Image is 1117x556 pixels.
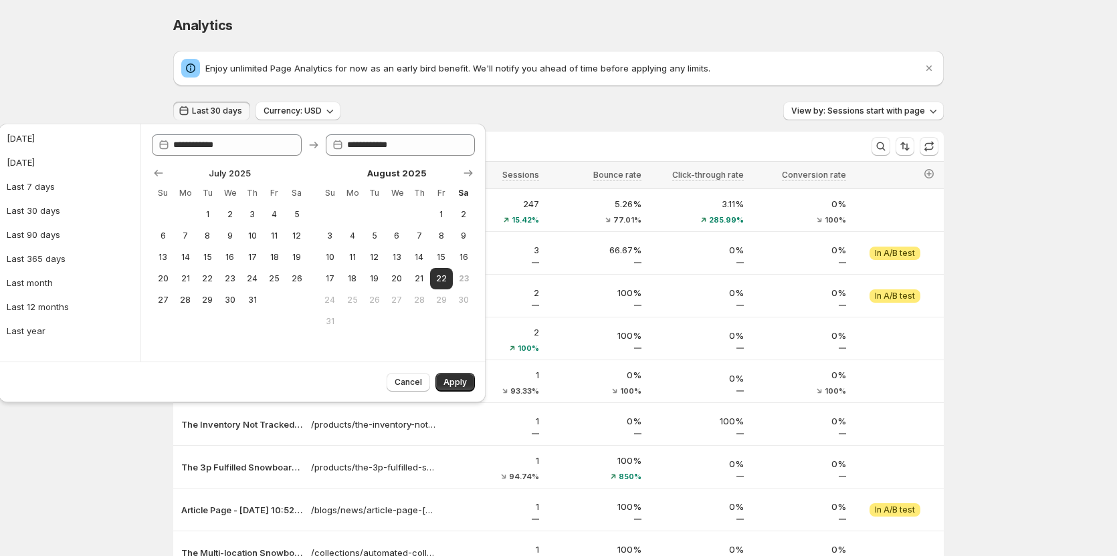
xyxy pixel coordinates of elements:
button: Wednesday August 13 2025 [386,247,408,268]
span: 23 [224,273,235,284]
button: Thursday July 17 2025 [241,247,263,268]
p: 0% [649,372,744,385]
button: Sunday August 24 2025 [319,289,341,311]
p: 100% [547,454,641,467]
span: 22 [435,273,447,284]
div: Last year [7,324,45,337]
span: 8 [202,231,213,241]
button: Cancel [387,373,430,392]
button: Thursday July 10 2025 [241,225,263,247]
p: /blogs/news/article-page-[DATE]-1 [311,503,437,517]
button: Monday July 7 2025 [174,225,196,247]
p: 0% [752,543,846,556]
button: Sunday July 6 2025 [152,225,174,247]
p: 66.67% [547,243,641,257]
p: 100% [649,414,744,428]
p: 0% [752,368,846,382]
span: 13 [157,252,169,263]
button: Wednesday July 23 2025 [219,268,241,289]
span: In A/B test [875,291,915,301]
div: [DATE] [7,156,35,169]
p: Enjoy unlimited Page Analytics for now as an early bird benefit. We'll notify you ahead of time b... [205,61,922,75]
span: 6 [391,231,403,241]
button: Saturday July 19 2025 [286,247,308,268]
th: Friday [264,182,286,204]
button: Sunday July 27 2025 [152,289,174,311]
a: /products/the-inventory-not-tracked-snowboard [311,418,437,431]
span: 24 [324,295,336,305]
button: Last 30 days [173,102,250,120]
p: 0% [649,457,744,470]
p: 100% [547,286,641,299]
span: 20 [157,273,169,284]
p: 0% [649,286,744,299]
span: 30 [224,295,235,305]
div: Last 30 days [7,204,60,217]
span: 100% [518,344,539,352]
span: Th [246,188,258,198]
button: Sunday August 17 2025 [319,268,341,289]
span: 4 [346,231,358,241]
span: 19 [369,273,380,284]
p: 0% [752,329,846,342]
span: 10 [324,252,336,263]
button: Tuesday July 15 2025 [197,247,219,268]
button: Thursday July 31 2025 [241,289,263,311]
button: Show next month, September 2025 [459,164,478,182]
span: 3 [246,209,258,220]
div: Last month [7,276,53,289]
p: 0% [752,457,846,470]
span: 28 [179,295,191,305]
p: 247 [445,197,539,211]
span: Mo [179,188,191,198]
span: 9 [458,231,470,241]
span: View by: Sessions start with page [791,106,925,116]
p: 1 [445,414,539,428]
button: Monday July 21 2025 [174,268,196,289]
span: 16 [224,252,235,263]
th: Wednesday [386,182,408,204]
button: Apply [435,373,475,392]
button: [DATE] [3,128,136,149]
span: Su [324,188,336,198]
span: Cancel [395,377,422,388]
span: 29 [435,295,447,305]
p: 0% [752,286,846,299]
button: Thursday July 3 2025 [241,204,263,225]
span: 12 [369,252,380,263]
button: Tuesday August 5 2025 [363,225,385,247]
button: Saturday August 16 2025 [453,247,475,268]
span: 25 [269,273,280,284]
span: 31 [324,316,336,327]
span: 17 [246,252,258,263]
button: Monday July 28 2025 [174,289,196,311]
span: 18 [346,273,358,284]
button: Sunday July 20 2025 [152,268,174,289]
span: We [391,188,403,198]
button: Sunday August 31 2025 [319,311,341,332]
p: 0% [649,243,744,257]
span: 26 [291,273,302,284]
button: Wednesday August 20 2025 [386,268,408,289]
span: Sessions [502,170,539,180]
span: 100% [620,387,641,395]
span: 15 [202,252,213,263]
button: Thursday August 7 2025 [408,225,430,247]
span: 6 [157,231,169,241]
button: Last 365 days [3,248,136,269]
button: Search and filter results [872,137,890,156]
span: Apply [443,377,467,388]
p: 0% [752,197,846,211]
span: Su [157,188,169,198]
button: Saturday July 12 2025 [286,225,308,247]
button: Tuesday August 26 2025 [363,289,385,311]
span: 21 [413,273,425,284]
button: Last month [3,272,136,293]
span: Sa [291,188,302,198]
button: Monday August 25 2025 [341,289,363,311]
span: 27 [391,295,403,305]
button: Last 12 months [3,296,136,317]
button: Thursday August 14 2025 [408,247,430,268]
p: 100% [547,329,641,342]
